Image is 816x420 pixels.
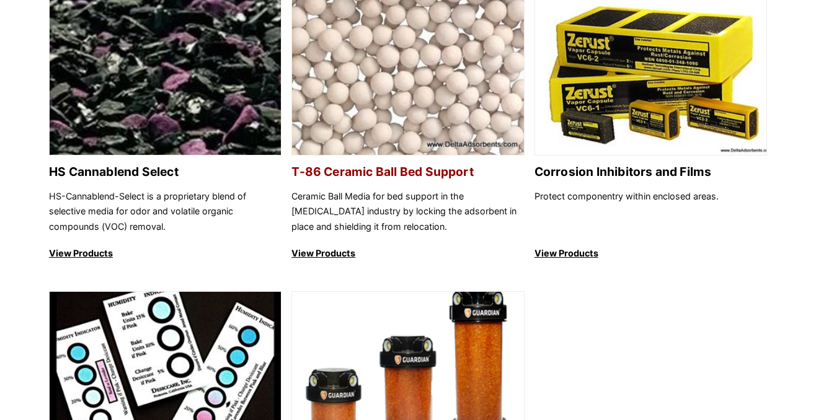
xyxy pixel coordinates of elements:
[534,246,767,261] p: View Products
[291,246,524,261] p: View Products
[49,246,282,261] p: View Products
[49,165,282,179] h2: HS Cannablend Select
[49,189,282,234] p: HS-Cannablend-Select is a proprietary blend of selective media for odor and volatile organic comp...
[291,189,524,234] p: Ceramic Ball Media for bed support in the [MEDICAL_DATA] industry by locking the adsorbent in pla...
[291,165,524,179] h2: T-86 Ceramic Ball Bed Support
[534,189,767,234] p: Protect componentry within enclosed areas.
[534,165,767,179] h2: Corrosion Inhibitors and Films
